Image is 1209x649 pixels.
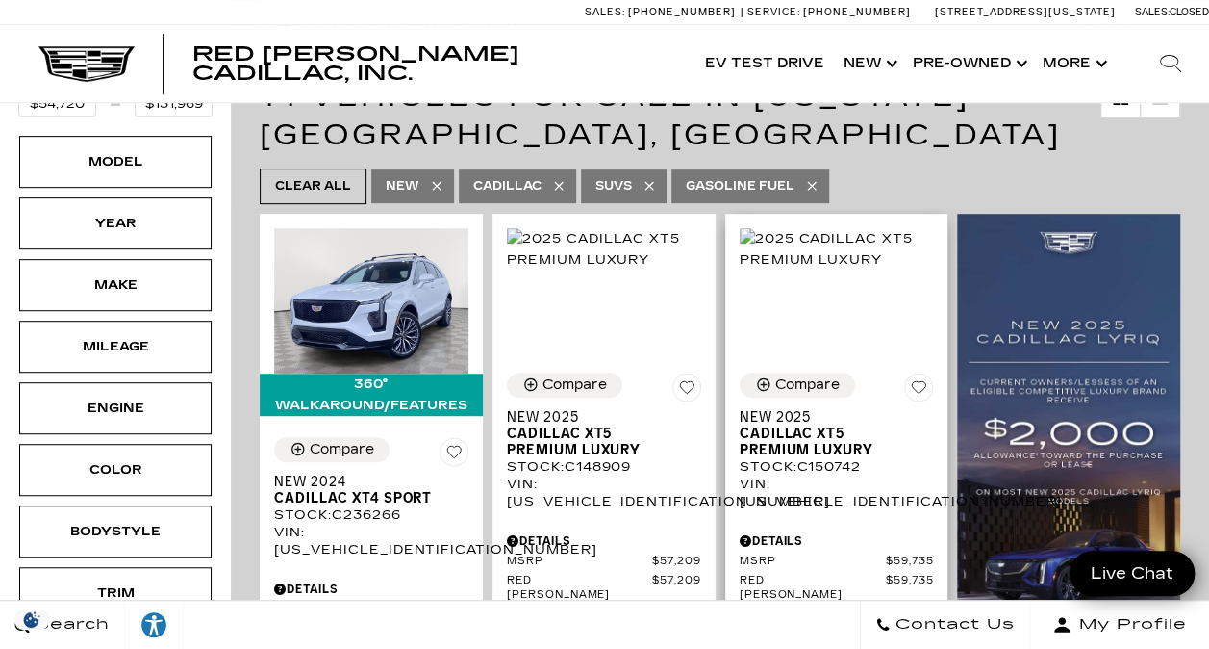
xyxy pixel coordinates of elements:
div: Mileage [67,336,164,357]
span: New 2025 [740,409,919,426]
a: New [834,25,903,102]
a: New 2025Cadillac XT5 Premium Luxury [507,409,701,458]
div: Stock : C150742 [740,458,934,476]
a: New 2025Cadillac XT5 Premium Luxury [740,409,934,458]
a: Pre-Owned [903,25,1033,102]
div: YearYear [19,197,212,249]
div: 360° WalkAround/Features [260,374,483,416]
div: Year [67,213,164,234]
div: MakeMake [19,259,212,311]
div: Compare [542,376,607,394]
div: VIN: [US_VEHICLE_IDENTIFICATION_NUMBER] [740,476,934,510]
span: MSRP [507,555,652,569]
div: Compare [775,376,840,394]
img: 2024 Cadillac XT4 Sport [274,228,468,374]
a: Sales: [PHONE_NUMBER] [585,7,741,17]
img: Cadillac Dark Logo with Cadillac White Text [38,45,135,82]
input: Maximum [135,91,213,117]
a: [STREET_ADDRESS][US_STATE] [935,6,1116,18]
div: BodystyleBodystyle [19,506,212,558]
span: SUVs [595,174,632,198]
span: Red [PERSON_NAME] [507,574,652,603]
div: Search [1132,25,1209,102]
div: VIN: [US_VEHICLE_IDENTIFICATION_NUMBER] [274,524,468,558]
a: EV Test Drive [695,25,834,102]
div: Bodystyle [67,521,164,542]
a: New 2024Cadillac XT4 Sport [274,474,468,506]
span: Gasoline Fuel [686,174,794,198]
span: $59,735 [886,555,934,569]
div: Color [67,459,164,480]
span: Sales: [1135,6,1170,18]
span: Live Chat [1081,562,1183,584]
span: Search [30,611,110,638]
span: Red [PERSON_NAME] [740,574,886,603]
span: Sales: [585,6,625,18]
div: Pricing Details - New 2025 Cadillac XT5 Premium Luxury [740,532,934,550]
div: Compare [310,441,374,458]
span: Cadillac XT4 Sport [274,490,454,506]
span: Cadillac XT5 Premium Luxury [740,426,919,458]
span: MSRP [740,555,886,569]
button: Compare Vehicle [274,437,390,462]
div: VIN: [US_VEHICLE_IDENTIFICATION_NUMBER] [507,476,701,510]
div: EngineEngine [19,382,212,434]
input: Minimum [18,91,96,117]
div: Trim [67,583,164,604]
span: Contact Us [891,611,1015,638]
span: $57,209 [652,555,701,569]
span: [PHONE_NUMBER] [628,6,736,18]
div: Pricing Details - New 2024 Cadillac XT4 Sport [274,581,468,598]
a: Red [PERSON_NAME] $57,209 [507,574,701,603]
span: Cadillac XT5 Premium Luxury [507,426,687,458]
a: Contact Us [860,601,1030,649]
button: Save Vehicle [440,437,468,474]
a: Service: [PHONE_NUMBER] [741,7,916,17]
button: Save Vehicle [672,373,701,409]
div: MileageMileage [19,321,212,373]
span: [PHONE_NUMBER] [803,6,911,18]
span: Closed [1170,6,1209,18]
button: Open user profile menu [1030,601,1209,649]
span: $59,735 [886,574,934,603]
div: Pricing Details - New 2025 Cadillac XT5 Premium Luxury [507,532,701,550]
img: 2025 Cadillac XT5 Premium Luxury [740,228,934,271]
img: 2025 Cadillac XT5 Premium Luxury [507,228,701,271]
button: Compare Vehicle [740,373,855,398]
div: Make [67,274,164,296]
span: Service: [747,6,800,18]
div: TrimTrim [19,567,212,619]
a: Red [PERSON_NAME] $59,735 [740,574,934,603]
section: Click to Open Cookie Consent Modal [10,610,54,630]
a: MSRP $59,735 [740,555,934,569]
div: ModelModel [19,136,212,188]
div: Stock : C236266 [274,506,468,524]
div: Explore your accessibility options [125,610,183,639]
a: Explore your accessibility options [125,601,184,649]
div: Model [67,151,164,172]
span: 14 Vehicles for Sale in [US_STATE][GEOGRAPHIC_DATA], [GEOGRAPHIC_DATA] [260,79,1060,152]
a: Red [PERSON_NAME] Cadillac, Inc. [192,44,676,83]
div: Engine [67,398,164,419]
a: Live Chat [1070,551,1195,596]
span: New 2024 [274,474,454,490]
span: New [386,174,419,198]
button: Compare Vehicle [507,373,622,398]
button: More [1033,25,1113,102]
button: Save Vehicle [904,373,933,409]
span: My Profile [1071,611,1187,638]
span: Cadillac [473,174,542,198]
span: New 2025 [507,409,687,426]
span: Clear All [275,174,351,198]
div: Stock : C148909 [507,458,701,476]
a: MSRP $57,209 [507,555,701,569]
span: Red [PERSON_NAME] Cadillac, Inc. [192,42,519,85]
img: Opt-Out Icon [10,610,54,630]
span: $57,209 [652,574,701,603]
div: ColorColor [19,444,212,496]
